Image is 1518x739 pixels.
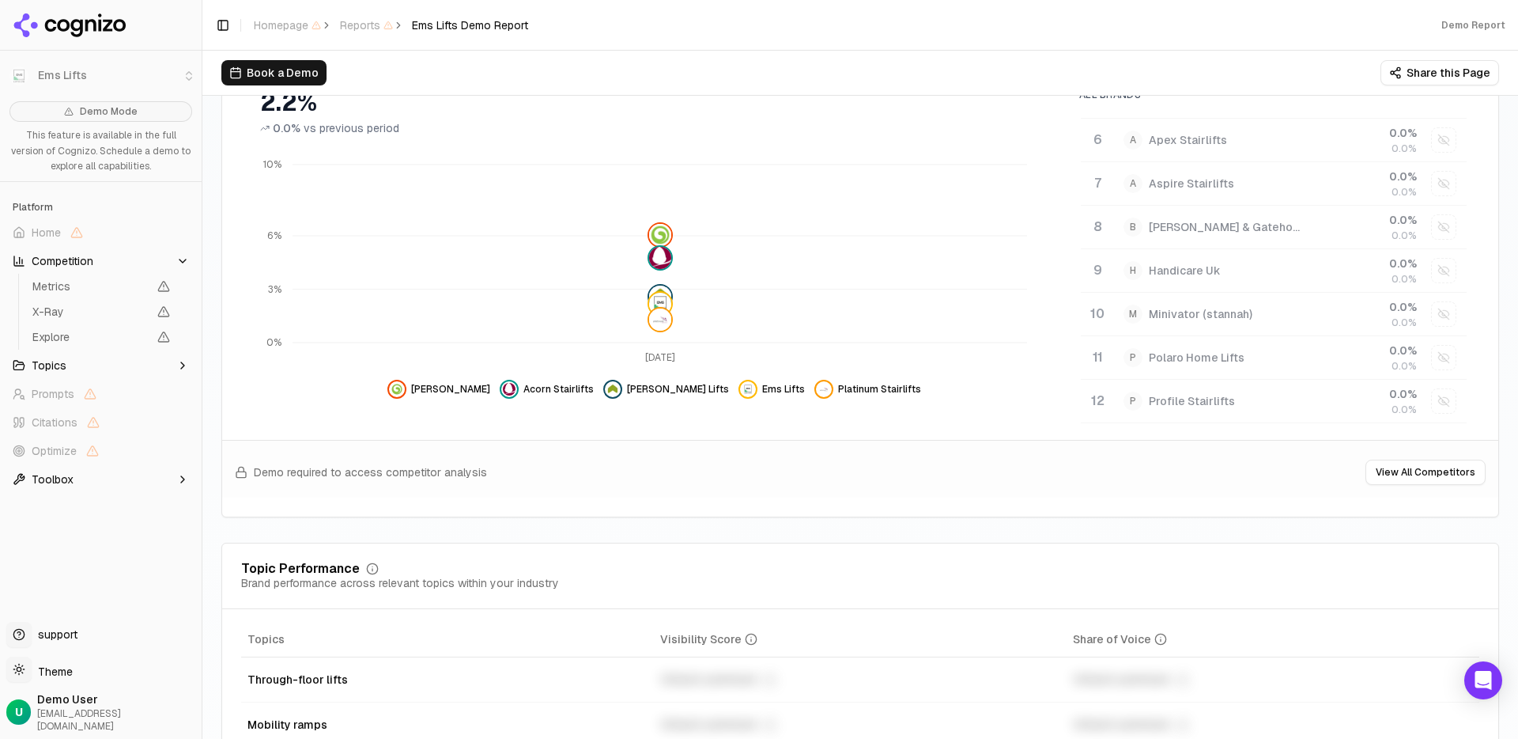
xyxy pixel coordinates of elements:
[1149,176,1234,191] div: Aspire Stairlifts
[1149,306,1252,322] div: Minivator (stannah)
[1391,186,1417,199] span: 0.0%
[268,283,281,296] tspan: 3%
[267,230,281,243] tspan: 6%
[37,692,195,707] span: Demo User
[1464,661,1502,699] div: Open Intercom Messenger
[6,248,195,274] button: Competition
[1316,212,1417,228] div: 0.0 %
[838,383,921,396] span: Platinum Stairlifts
[6,195,195,220] div: Platform
[6,353,195,378] button: Topics
[241,622,654,658] th: Topics
[1081,249,1467,293] tr: 9HHandicare Uk0.0%0.0%Show handicare uk data
[645,351,675,364] tspan: [DATE]
[1123,392,1142,411] span: P
[1123,174,1142,193] span: A
[1391,273,1417,286] span: 0.0%
[247,672,648,688] div: Through-floor lifts
[738,380,805,399] button: Hide ems lifts data
[411,383,490,396] span: [PERSON_NAME]
[1391,360,1417,373] span: 0.0%
[266,337,281,350] tspan: 0%
[241,575,559,591] div: Brand performance across relevant topics within your industry
[1431,171,1456,196] button: Show aspire stairlifts data
[627,383,729,396] span: [PERSON_NAME] Lifts
[1087,392,1108,411] div: 12
[649,224,671,246] img: savaria
[1316,343,1417,358] div: 0.0 %
[412,17,528,33] span: Ems Lifts Demo Report
[32,358,66,373] span: Topics
[1123,131,1142,150] span: A
[340,17,393,33] span: Reports
[1081,380,1467,423] tr: 12PProfile Stairlifts0.0%0.0%Show profile stairlifts data
[1149,219,1304,235] div: [PERSON_NAME] & Gatehouse
[1123,261,1142,280] span: H
[660,670,1060,689] div: Unlock premium
[32,665,73,679] span: Theme
[254,17,321,33] span: Homepage
[1123,218,1142,237] span: B
[9,128,192,175] p: This feature is available in the full version of Cognizo. Schedule a demo to explore all capabili...
[1149,132,1227,148] div: Apex Stairlifts
[1391,229,1417,242] span: 0.0%
[1365,460,1486,485] button: View All Competitors
[247,717,648,733] div: Mobility ramps
[1431,388,1456,414] button: Show profile stairlifts data
[6,467,195,492] button: Toolbox
[32,415,77,430] span: Citations
[263,159,281,172] tspan: 10%
[649,286,671,308] img: stiltz lifts
[1316,299,1417,315] div: 0.0 %
[260,89,1048,117] div: 2.2%
[32,329,148,345] span: Explore
[1391,316,1417,329] span: 0.0%
[32,443,77,459] span: Optimize
[1149,263,1221,279] div: Handicare Uk
[1123,348,1142,367] span: P
[1149,350,1244,366] div: Polaro Home Lifts
[1316,386,1417,402] div: 0.0 %
[1087,218,1108,237] div: 8
[1087,174,1108,193] div: 7
[1123,305,1142,324] span: M
[1087,131,1108,150] div: 6
[32,472,74,487] span: Toolbox
[15,704,23,720] span: U
[221,60,327,85] button: Book a Demo
[254,17,528,33] nav: breadcrumb
[1081,293,1467,336] tr: 10MMinivator (stannah)0.0%0.0%Show minivator (stannah) data
[1431,345,1456,370] button: Show polaro home lifts data
[32,253,93,269] span: Competition
[1316,169,1417,184] div: 0.0 %
[254,464,487,480] span: Demo required to access competitor analysis
[32,627,77,642] span: support
[32,225,61,241] span: Home
[32,386,74,402] span: Prompts
[1380,60,1499,85] button: Share this Page
[649,309,671,331] img: platinum stairlifts
[1431,214,1456,240] button: Show brooks & gatehouse data
[387,380,490,399] button: Hide savaria data
[1067,622,1479,658] th: shareOfVoice
[1081,162,1467,206] tr: 7AAspire Stairlifts0.0%0.0%Show aspire stairlifts data
[1081,206,1467,249] tr: 8B[PERSON_NAME] & Gatehouse0.0%0.0%Show brooks & gatehouse data
[742,383,754,396] img: ems lifts
[1073,670,1473,689] div: Unlock premium
[523,383,594,396] span: Acorn Stairlifts
[241,563,360,575] div: Topic Performance
[391,383,403,396] img: savaria
[649,294,671,316] img: ems lifts
[1316,125,1417,141] div: 0.0 %
[1087,261,1108,280] div: 9
[1081,336,1467,380] tr: 11PPolaro Home Lifts0.0%0.0%Show polaro home lifts data
[304,120,399,136] span: vs previous period
[32,279,148,294] span: Metrics
[1431,258,1456,283] button: Show handicare uk data
[1431,301,1456,327] button: Show minivator (stannah) data
[1081,119,1467,162] tr: 6AApex Stairlifts0.0%0.0%Show apex stairlifts data
[1391,142,1417,155] span: 0.0%
[1087,305,1108,324] div: 10
[500,380,594,399] button: Hide acorn stairlifts data
[1087,348,1108,367] div: 11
